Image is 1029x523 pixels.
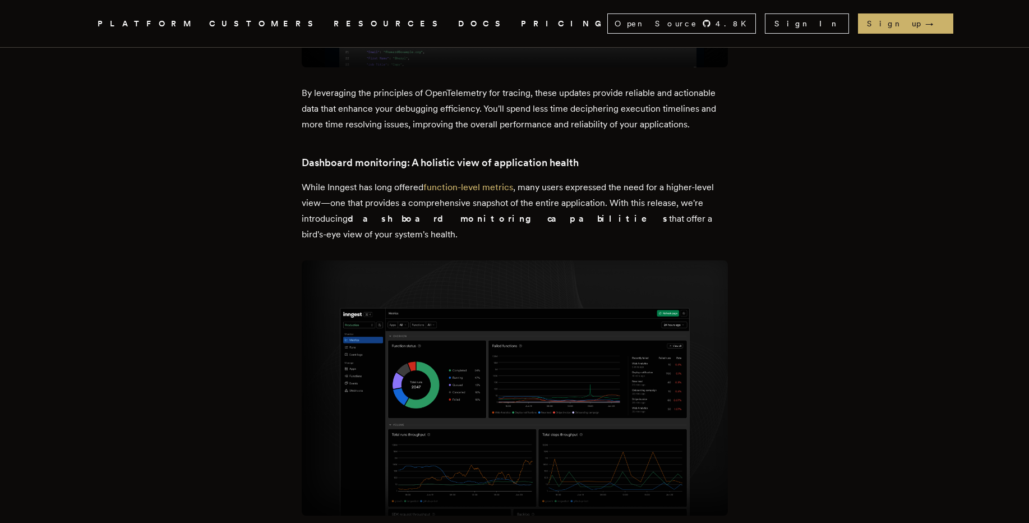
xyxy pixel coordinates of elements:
[458,17,507,31] a: DOCS
[765,13,849,34] a: Sign In
[209,17,320,31] a: CUSTOMERS
[423,182,513,192] a: function-level metrics
[302,85,728,132] p: By leveraging the principles of OpenTelemetry for tracing, these updates provide reliable and act...
[302,260,728,516] img: Inngest's new metrics dashboard
[858,13,953,34] a: Sign up
[615,18,698,29] span: Open Source
[302,180,728,242] p: While Inngest has long offered , many users expressed the need for a higher-level view—one that p...
[302,155,728,171] h3: Dashboard monitoring: A holistic view of application health
[98,17,196,31] button: PLATFORM
[334,17,445,31] button: RESOURCES
[925,18,944,29] span: →
[716,18,753,29] span: 4.8 K
[521,17,607,31] a: PRICING
[348,213,669,224] strong: dashboard monitoring capabilities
